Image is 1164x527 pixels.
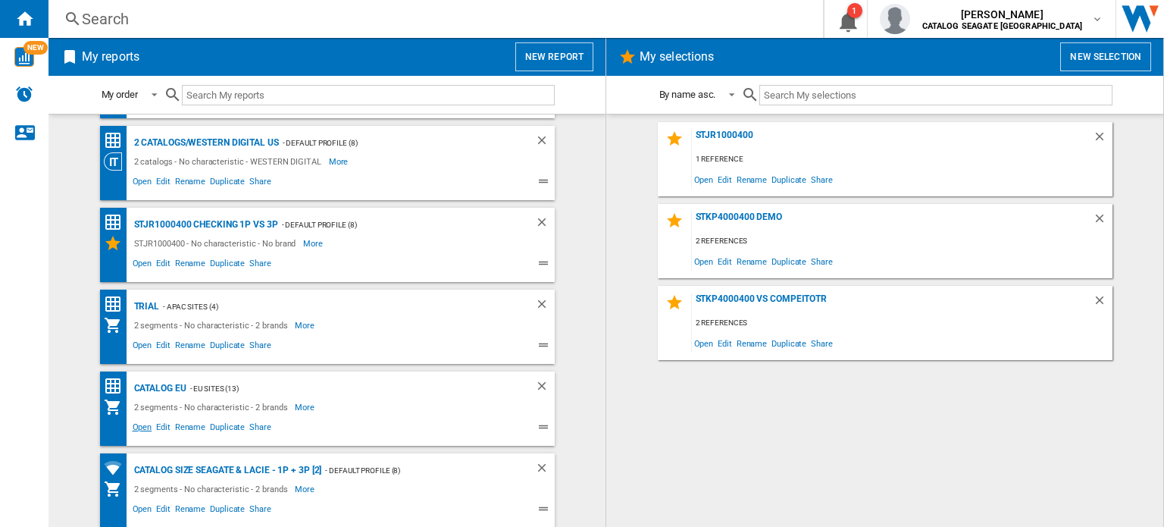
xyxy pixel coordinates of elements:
[1060,42,1151,71] button: New selection
[535,461,555,480] div: Delete
[535,297,555,316] div: Delete
[182,85,555,105] input: Search My reports
[692,130,1093,150] div: STJR1000400
[809,169,835,190] span: Share
[14,47,34,67] img: wise-card.svg
[247,502,274,520] span: Share
[1093,130,1112,150] div: Delete
[159,297,504,316] div: - APAC Sites (4)
[515,42,593,71] button: New report
[104,459,130,478] div: Retailers coverage
[692,333,716,353] span: Open
[130,316,296,334] div: 2 segments - No characteristic - 2 brands
[104,234,130,253] div: My Selections
[1093,212,1112,232] div: Delete
[880,4,910,34] img: profile.jpg
[173,338,208,356] span: Rename
[329,152,351,171] span: More
[692,150,1112,169] div: 1 reference
[692,314,1112,333] div: 2 references
[809,333,835,353] span: Share
[104,377,130,396] div: Price Matrix
[79,42,142,71] h2: My reports
[208,420,247,438] span: Duplicate
[104,152,130,171] div: Category View
[692,232,1112,251] div: 2 references
[23,41,48,55] span: NEW
[535,215,555,234] div: Delete
[295,480,317,498] span: More
[130,379,186,398] div: Catalog EU
[692,251,716,271] span: Open
[247,256,274,274] span: Share
[104,295,130,314] div: Price Matrix
[102,89,138,100] div: My order
[692,293,1093,314] div: STKP4000400 vs compeitotr
[104,131,130,150] div: Price Matrix
[130,234,304,253] div: STJR1000400 - No characteristic - No brand
[759,85,1112,105] input: Search My selections
[715,251,734,271] span: Edit
[247,420,274,438] span: Share
[847,3,862,18] div: 1
[734,251,769,271] span: Rename
[154,338,173,356] span: Edit
[186,379,505,398] div: - EU Sites (13)
[208,502,247,520] span: Duplicate
[715,333,734,353] span: Edit
[734,169,769,190] span: Rename
[130,256,155,274] span: Open
[922,21,1083,31] b: CATALOG SEAGATE [GEOGRAPHIC_DATA]
[104,398,130,416] div: My Assortment
[130,461,322,480] div: Catalog size Seagate & LaCie - 1P + 3P [2]
[82,8,784,30] div: Search
[173,420,208,438] span: Rename
[104,213,130,232] div: Price Matrix
[130,398,296,416] div: 2 segments - No characteristic - 2 brands
[247,338,274,356] span: Share
[130,297,160,316] div: Trial
[154,502,173,520] span: Edit
[130,502,155,520] span: Open
[104,316,130,334] div: My Assortment
[130,480,296,498] div: 2 segments - No characteristic - 2 brands
[130,215,278,234] div: STJR1000400 Checking 1P vs 3P
[303,234,325,253] span: More
[247,174,274,193] span: Share
[173,174,208,193] span: Rename
[130,338,155,356] span: Open
[104,480,130,498] div: My Assortment
[130,152,329,171] div: 2 catalogs - No characteristic - WESTERN DIGITAL
[769,169,809,190] span: Duplicate
[130,174,155,193] span: Open
[295,398,317,416] span: More
[769,333,809,353] span: Duplicate
[769,251,809,271] span: Duplicate
[692,169,716,190] span: Open
[295,316,317,334] span: More
[154,256,173,274] span: Edit
[715,169,734,190] span: Edit
[208,174,247,193] span: Duplicate
[734,333,769,353] span: Rename
[130,420,155,438] span: Open
[692,212,1093,232] div: STKP4000400 Demo
[173,502,208,520] span: Rename
[278,215,505,234] div: - Default profile (8)
[535,133,555,152] div: Delete
[535,379,555,398] div: Delete
[154,420,173,438] span: Edit
[208,256,247,274] span: Duplicate
[208,338,247,356] span: Duplicate
[173,256,208,274] span: Rename
[1093,293,1112,314] div: Delete
[130,133,279,152] div: 2 catalogs/WESTERN DIGITAL US
[637,42,717,71] h2: My selections
[154,174,173,193] span: Edit
[659,89,716,100] div: By name asc.
[809,251,835,271] span: Share
[15,85,33,103] img: alerts-logo.svg
[279,133,505,152] div: - Default profile (8)
[922,7,1083,22] span: [PERSON_NAME]
[321,461,504,480] div: - Default profile (8)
